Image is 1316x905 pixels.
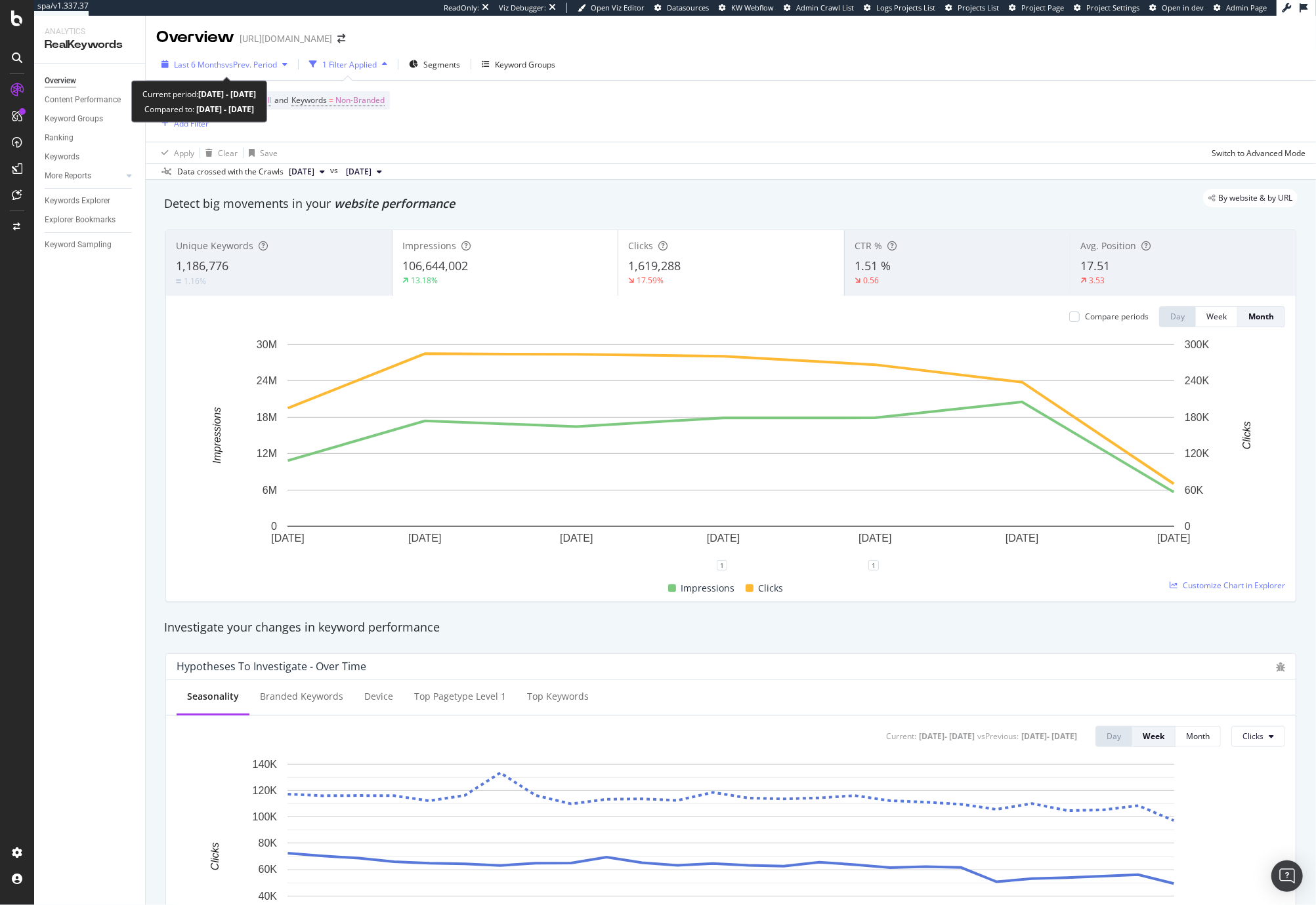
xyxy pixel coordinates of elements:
text: 0 [1185,521,1191,532]
text: 24M [257,375,277,386]
span: Admin Page [1226,3,1267,12]
span: CTR % [855,239,882,252]
text: 6M [263,485,277,496]
span: and [274,94,288,106]
a: KW Webflow [719,3,774,13]
div: Content Performance [45,93,121,107]
span: 106,644,002 [402,258,468,273]
div: Clear [218,148,238,159]
div: 1 Filter Applied [322,59,377,70]
button: Keyword Groups [477,54,561,75]
div: More Reports [45,169,91,183]
text: 0 [271,521,277,532]
span: Logs Projects List [876,3,935,12]
text: 140K [253,759,278,770]
div: 1 [868,560,879,571]
div: Hypotheses to Investigate - Over Time [177,660,366,673]
button: Month [1238,306,1285,327]
span: Keywords [291,94,327,106]
button: Week [1132,726,1176,747]
div: 1 [717,560,727,571]
b: [DATE] - [DATE] [198,89,256,100]
div: vs Previous : [977,731,1019,742]
div: Keyword Groups [495,59,555,70]
a: Admin Crawl List [784,3,854,13]
text: 80K [259,837,278,849]
button: [DATE] [284,164,330,180]
div: Week [1206,311,1227,322]
div: Day [1170,311,1185,322]
div: RealKeywords [45,37,135,52]
span: Open Viz Editor [591,3,645,12]
div: 3.53 [1089,275,1105,286]
span: Clicks [628,239,653,252]
span: Impressions [681,580,735,596]
a: Overview [45,74,136,88]
span: = [329,94,333,106]
span: Open in dev [1162,3,1204,12]
span: 1.51 % [855,258,891,273]
text: 120K [1185,448,1210,459]
a: Ranking [45,131,136,145]
span: Projects List [958,3,999,12]
div: Overview [156,26,234,49]
span: 1,186,776 [176,258,228,273]
div: Save [260,148,278,159]
button: 1 Filter Applied [304,54,393,75]
button: Month [1176,726,1221,747]
div: Keyword Sampling [45,238,112,252]
span: 2025 Aug. 1st [289,166,314,178]
div: Current period: [142,87,256,102]
span: Unique Keywords [176,239,253,252]
span: Project Page [1021,3,1064,12]
a: Keyword Groups [45,112,136,126]
div: ReadOnly: [444,3,479,13]
span: Avg. Position [1080,239,1136,252]
span: Datasources [667,3,709,12]
div: 1.16% [184,275,206,287]
span: Non-Branded [335,91,385,110]
div: 17.59% [637,275,664,286]
span: Last 6 Months [174,59,225,70]
div: Ranking [45,131,74,145]
text: [DATE] [859,533,891,544]
div: [URL][DOMAIN_NAME] [240,32,332,45]
a: More Reports [45,169,123,183]
text: 30M [257,339,277,350]
text: 120K [253,785,278,796]
button: Save [244,142,278,163]
span: Project Settings [1086,3,1139,12]
text: 60K [1185,485,1204,496]
a: Open in dev [1149,3,1204,13]
div: Month [1248,311,1274,322]
div: Investigate your changes in keyword performance [164,619,1298,636]
div: Open Intercom Messenger [1271,860,1303,892]
button: Add Filter [156,115,209,131]
text: 240K [1185,375,1210,386]
div: 13.18% [411,275,438,286]
div: Current: [886,731,916,742]
text: Impressions [211,407,223,464]
div: Apply [174,148,194,159]
text: [DATE] [1006,533,1038,544]
span: By website & by URL [1218,194,1292,202]
div: A chart. [177,338,1285,565]
a: Open Viz Editor [578,3,645,13]
span: Admin Crawl List [796,3,854,12]
button: Clicks [1231,726,1285,747]
span: Segments [423,59,460,70]
text: Clicks [209,842,221,870]
text: 12M [257,448,277,459]
button: Week [1196,306,1238,327]
span: vs Prev. Period [225,59,277,70]
span: 1,619,288 [628,258,681,273]
text: 40K [259,891,278,902]
div: Week [1143,731,1164,742]
div: Day [1107,731,1121,742]
button: Apply [156,142,194,163]
button: Day [1095,726,1132,747]
div: Compared to: [144,102,254,117]
a: Project Page [1009,3,1064,13]
div: [DATE] - [DATE] [919,731,975,742]
div: [DATE] - [DATE] [1021,731,1077,742]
